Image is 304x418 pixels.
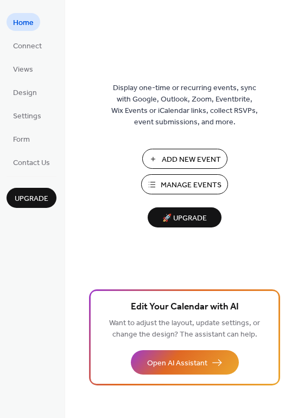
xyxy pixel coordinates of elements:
[148,207,221,227] button: 🚀 Upgrade
[142,149,227,169] button: Add New Event
[7,153,56,171] a: Contact Us
[7,60,40,78] a: Views
[7,83,43,101] a: Design
[161,180,221,191] span: Manage Events
[7,106,48,124] a: Settings
[141,174,228,194] button: Manage Events
[13,41,42,52] span: Connect
[7,188,56,208] button: Upgrade
[13,134,30,145] span: Form
[13,64,33,75] span: Views
[13,111,41,122] span: Settings
[13,157,50,169] span: Contact Us
[13,17,34,29] span: Home
[7,13,40,31] a: Home
[109,316,260,342] span: Want to adjust the layout, update settings, or change the design? The assistant can help.
[131,350,239,375] button: Open AI Assistant
[7,130,36,148] a: Form
[15,193,48,205] span: Upgrade
[111,83,258,128] span: Display one-time or recurring events, sync with Google, Outlook, Zoom, Eventbrite, Wix Events or ...
[131,300,239,315] span: Edit Your Calendar with AI
[147,358,207,369] span: Open AI Assistant
[154,211,215,226] span: 🚀 Upgrade
[162,154,221,166] span: Add New Event
[7,36,48,54] a: Connect
[13,87,37,99] span: Design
